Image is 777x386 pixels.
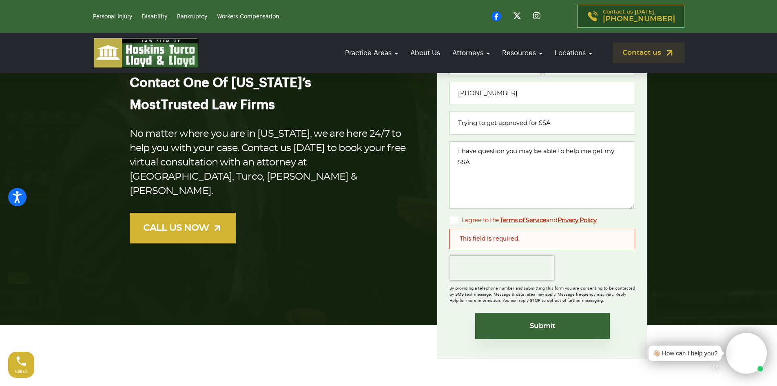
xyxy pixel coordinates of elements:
[603,9,675,23] p: Contact us [DATE]
[551,41,596,65] a: Locations
[558,217,597,223] a: Privacy Policy
[603,15,675,23] span: [PHONE_NUMBER]
[142,14,167,20] a: Disability
[212,223,222,233] img: arrow-up-right-light.svg
[475,313,610,339] input: Submit
[406,41,444,65] a: About Us
[498,41,547,65] a: Resources
[93,38,199,68] img: logo
[449,256,554,280] iframe: reCAPTCHA
[130,213,236,243] a: CALL US NOW
[449,141,635,209] textarea: I have question you may be able to help me get my SSA.
[449,216,596,225] label: I agree to the and
[577,5,684,28] a: Contact us [DATE][PHONE_NUMBER]
[448,41,494,65] a: Attorneys
[449,82,635,105] input: Phone*
[707,359,724,377] a: Open chat
[161,98,275,112] span: Trusted Law Firms
[177,14,207,20] a: Bankruptcy
[449,112,635,135] input: Type of case or question
[130,98,161,112] span: Most
[93,14,132,20] a: Personal Injury
[130,127,412,199] p: No matter where you are in [US_STATE], we are here 24/7 to help you with your case. Contact us [D...
[653,349,717,358] div: 👋🏼 How can I help you?
[130,76,311,89] span: Contact One Of [US_STATE]’s
[449,229,635,249] div: This field is required.
[449,280,635,304] div: By providing a telephone number and submitting this form you are consenting to be contacted by SM...
[613,42,684,63] a: Contact us
[15,369,28,374] span: Call us
[500,217,546,223] a: Terms of Service
[341,41,402,65] a: Practice Areas
[217,14,279,20] a: Workers Compensation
